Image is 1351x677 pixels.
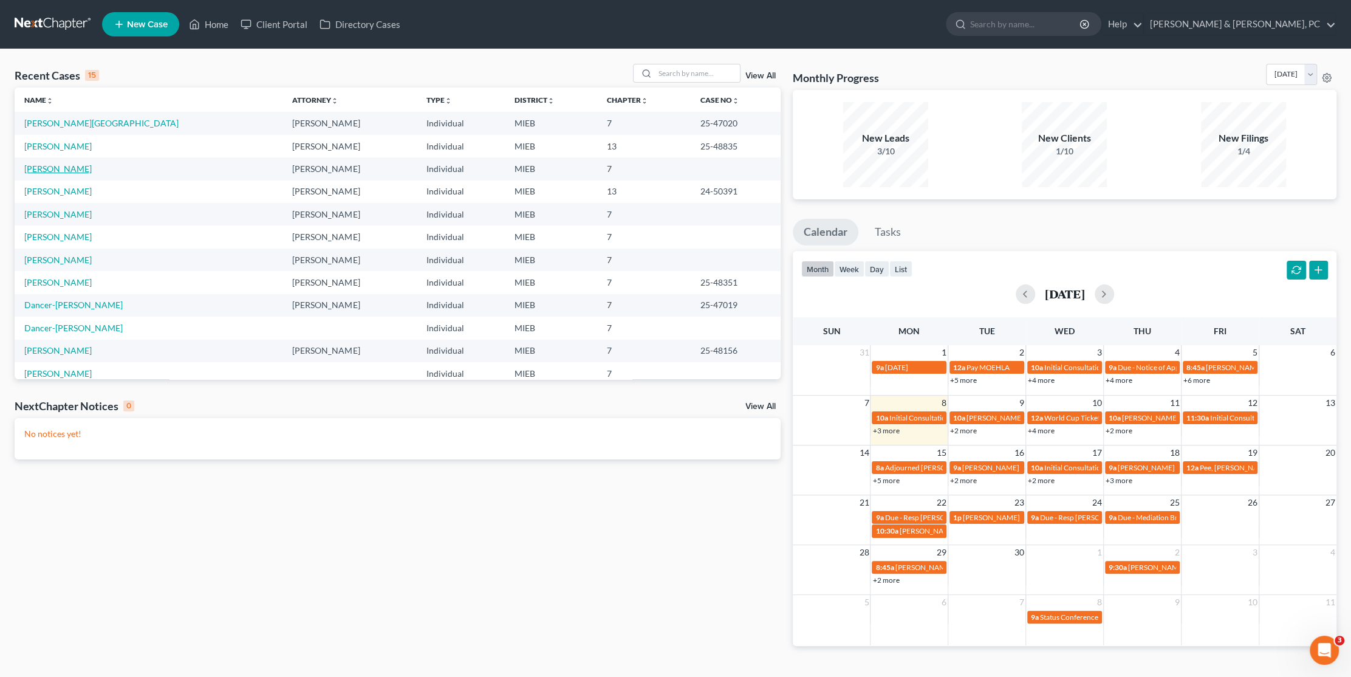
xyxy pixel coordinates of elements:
[1013,545,1025,560] span: 30
[1013,495,1025,510] span: 23
[884,363,908,372] span: [DATE]
[1169,445,1181,460] span: 18
[940,595,948,610] span: 6
[547,97,555,105] i: unfold_more
[823,326,840,336] span: Sun
[691,135,781,157] td: 25-48835
[24,368,92,379] a: [PERSON_NAME]
[1040,613,1098,622] span: Status Conference
[417,225,505,248] td: Individual
[85,70,99,81] div: 15
[1109,413,1121,422] span: 10a
[24,118,179,128] a: [PERSON_NAME][GEOGRAPHIC_DATA]
[24,300,123,310] a: Dancer-[PERSON_NAME]
[691,180,781,203] td: 24-50391
[24,209,92,219] a: [PERSON_NAME]
[24,163,92,174] a: [PERSON_NAME]
[691,112,781,134] td: 25-47020
[935,495,948,510] span: 22
[24,255,92,265] a: [PERSON_NAME]
[1044,363,1205,372] span: Initial Consultation [15 Minutes] [PERSON_NAME]
[505,340,597,362] td: MIEB
[331,97,338,105] i: unfold_more
[640,97,648,105] i: unfold_more
[1106,476,1132,485] a: +3 more
[24,323,123,333] a: Dancer-[PERSON_NAME]
[858,495,870,510] span: 21
[597,112,690,134] td: 7
[282,203,417,225] td: [PERSON_NAME]
[1329,545,1336,560] span: 4
[1247,495,1259,510] span: 26
[597,249,690,271] td: 7
[15,399,134,413] div: NextChapter Notices
[863,595,870,610] span: 5
[417,180,505,203] td: Individual
[875,463,883,472] span: 8a
[1096,545,1103,560] span: 1
[691,294,781,317] td: 25-47019
[597,225,690,248] td: 7
[1096,595,1103,610] span: 8
[1290,326,1305,336] span: Sat
[970,13,1081,35] input: Search by name...
[884,463,1143,472] span: Adjourned [PERSON_NAME] First Meeting of Creditors Trustee [PERSON_NAME]
[24,95,53,105] a: Nameunfold_more
[950,426,977,435] a: +2 more
[417,203,505,225] td: Individual
[858,445,870,460] span: 14
[426,95,452,105] a: Typeunfold_more
[953,413,965,422] span: 10a
[1031,613,1039,622] span: 9a
[1186,463,1199,472] span: 12a
[1174,545,1181,560] span: 2
[313,13,406,35] a: Directory Cases
[46,97,53,105] i: unfold_more
[127,20,168,29] span: New Case
[1091,445,1103,460] span: 17
[234,13,313,35] a: Client Portal
[597,157,690,180] td: 7
[1247,595,1259,610] span: 10
[1324,595,1336,610] span: 11
[15,68,99,83] div: Recent Cases
[505,203,597,225] td: MIEB
[1324,396,1336,410] span: 13
[597,340,690,362] td: 7
[417,157,505,180] td: Individual
[505,135,597,157] td: MIEB
[935,445,948,460] span: 15
[183,13,234,35] a: Home
[282,112,417,134] td: [PERSON_NAME]
[1018,396,1025,410] span: 9
[1169,495,1181,510] span: 25
[1118,513,1254,522] span: Due - Mediation Brief re: [PERSON_NAME]
[962,463,1046,472] span: [PERSON_NAME] Hearing
[691,340,781,362] td: 25-48156
[745,72,776,80] a: View All
[1186,413,1209,422] span: 11:30a
[24,186,92,196] a: [PERSON_NAME]
[1251,345,1259,360] span: 5
[863,396,870,410] span: 7
[597,317,690,339] td: 7
[1247,445,1259,460] span: 19
[1329,345,1336,360] span: 6
[700,95,739,105] a: Case Nounfold_more
[872,426,899,435] a: +3 more
[282,294,417,317] td: [PERSON_NAME]
[691,271,781,294] td: 25-48351
[1174,345,1181,360] span: 4
[889,261,912,277] button: list
[1044,463,1205,472] span: Initial Consultation [15 Minutes] [PERSON_NAME]
[597,135,690,157] td: 13
[935,545,948,560] span: 29
[1214,326,1226,336] span: Fri
[801,261,834,277] button: month
[843,145,928,157] div: 3/10
[1031,413,1043,422] span: 12a
[1091,396,1103,410] span: 10
[1106,376,1132,385] a: +4 more
[505,112,597,134] td: MIEB
[1201,145,1286,157] div: 1/4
